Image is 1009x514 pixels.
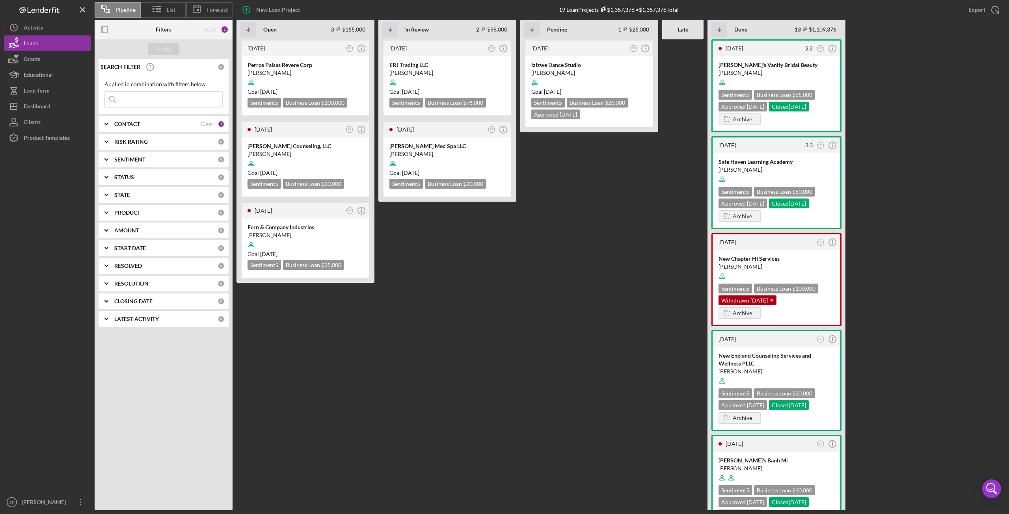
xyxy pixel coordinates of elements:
[719,255,834,263] div: New Chapter HI Services
[819,144,823,147] text: SP
[719,210,761,222] button: Archive
[24,130,70,148] div: Product Templates
[559,6,679,13] div: 19 Loan Projects • $1,387,376 Total
[389,61,505,69] div: ERJ Trading LLC
[114,280,149,287] b: RESOLUTION
[769,497,809,507] div: Closed [DATE]
[719,142,736,148] time: 2025-07-09 22:04
[733,113,752,125] div: Archive
[486,43,497,54] button: SP
[24,67,53,85] div: Educational
[4,67,91,83] button: Educational
[719,113,761,125] button: Archive
[389,142,505,150] div: [PERSON_NAME] Med Spa LLC
[719,61,834,69] div: [PERSON_NAME]'s Vanity Bridal Beauty
[719,284,752,293] div: Sentiment 5
[476,26,507,33] div: 2 $98,000
[531,109,580,119] div: Approved [DATE]
[248,69,363,77] div: [PERSON_NAME]
[4,98,91,114] a: Dashboard
[719,497,767,507] div: Approved [DATE]
[20,494,71,512] div: [PERSON_NAME]
[719,464,834,472] div: [PERSON_NAME]
[805,45,813,52] div: 2.2
[711,39,841,132] a: [DATE]2.2SP[PERSON_NAME]'s Vanity Bridal Beauty[PERSON_NAME]Sentiment5Business Loan $65,000Approv...
[4,51,91,67] button: Grants
[531,98,565,108] div: Sentiment 5
[733,412,752,424] div: Archive
[726,440,743,447] time: 2025-05-14 14:26
[389,69,505,77] div: [PERSON_NAME]
[321,99,344,106] span: $100,000
[599,6,635,13] div: $1,387,376
[618,26,649,33] div: 1 $25,000
[218,156,225,163] div: 0
[490,47,493,50] text: SP
[218,315,225,323] div: 0
[218,245,225,252] div: 0
[248,142,363,150] div: [PERSON_NAME] Counseling, LLC
[719,367,834,375] div: [PERSON_NAME]
[711,233,841,326] a: [DATE]SPNew Chapter HI Services[PERSON_NAME]Sentiment5Business Loan $100,000Withdrawn [DATE]Archive
[982,479,1001,498] div: Open Intercom Messenger
[754,90,815,100] div: Business Loan $65,000
[283,260,344,270] div: Business Loan
[490,128,493,131] text: SP
[711,330,841,431] a: [DATE]SPNew England Counseling Services and Wellness PLLC[PERSON_NAME]Sentiment5Business Loan $20...
[114,156,145,163] b: SENTIMENT
[218,298,225,305] div: 0
[754,187,815,197] div: Business Loan $50,000
[719,102,767,111] div: Approved [DATE]
[114,316,159,322] b: LATEST ACTIVITY
[248,169,277,176] span: Goal
[719,187,752,197] div: Sentiment 5
[240,121,370,198] a: [DATE]SP[PERSON_NAME] Counseling, LLC[PERSON_NAME]Goal [DATE]Sentiment5Business Loan $20,000
[218,138,225,145] div: 0
[719,69,834,77] div: [PERSON_NAME]
[719,307,761,319] button: Archive
[486,124,497,135] button: SP
[218,262,225,269] div: 0
[389,179,423,189] div: Sentiment 5
[114,227,139,234] b: AMOUNT
[24,98,50,116] div: Dashboard
[156,43,171,55] div: Apply
[719,158,834,166] div: Safe Haven Learning Academy
[719,199,767,208] div: Approved [DATE]
[382,39,512,117] a: [DATE]SPERJ Trading LLC[PERSON_NAME]Goal [DATE]Sentiment5Business Loan $78,000
[114,121,140,127] b: CONTACT
[24,35,38,53] div: Loans
[815,43,826,54] button: SP
[114,263,142,269] b: RESOLVED
[207,7,228,13] span: Forecast
[248,223,363,231] div: Fern & Company Industries
[815,237,826,248] button: SP
[719,90,752,100] div: Sentiment 5
[240,202,370,279] a: [DATE]SPFern & Company Industries[PERSON_NAME]Goal [DATE]Sentiment5Business Loan $35,000
[24,20,43,37] div: Activity
[115,7,136,13] span: Pipeline
[719,295,776,305] div: Withdrawn [DATE]
[200,121,214,127] div: Clear
[4,130,91,146] button: Product Templates
[754,485,815,495] div: Business Loan $10,000
[156,26,171,33] b: Filters
[114,192,130,198] b: STATE
[255,126,272,133] time: 2025-10-01 13:42
[819,241,823,243] text: SP
[203,26,217,33] div: Reset
[101,64,140,70] b: SEARCH FILTER
[104,81,223,87] div: Applied in combination with filters below
[531,88,561,95] span: Goal
[114,210,140,216] b: PRODUCT
[819,338,823,340] text: SP
[321,180,341,187] span: $20,000
[4,35,91,51] button: Loans
[344,124,355,135] button: SP
[248,150,363,158] div: [PERSON_NAME]
[463,180,483,187] span: $20,000
[719,352,834,367] div: New England Counseling Services and Wellness PLLC
[815,439,826,449] button: SP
